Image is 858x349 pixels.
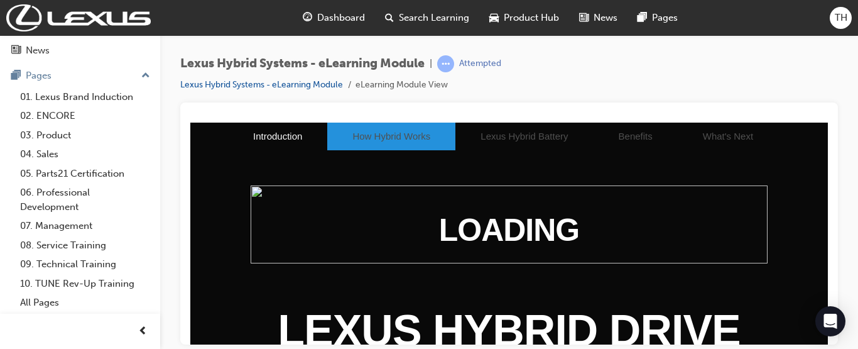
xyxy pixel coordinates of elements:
span: | [430,57,432,71]
span: car-icon [489,10,499,26]
span: Dashboard [317,11,365,25]
button: Pages [5,64,155,87]
span: pages-icon [638,10,647,26]
span: news-icon [11,45,21,57]
a: guage-iconDashboard [293,5,375,31]
span: TH [835,11,847,25]
a: 06. Professional Development [15,183,155,216]
a: 05. Parts21 Certification [15,164,155,184]
a: 02. ENCORE [15,106,155,126]
a: 01. Lexus Brand Induction [15,87,155,107]
a: 10. TUNE Rev-Up Training [15,274,155,294]
a: car-iconProduct Hub [479,5,569,31]
a: 09. Technical Training [15,255,155,274]
a: News [5,39,155,62]
a: All Pages [15,293,155,313]
button: TH [830,7,852,29]
span: learningRecordVerb_ATTEMPT-icon [437,55,454,72]
a: 03. Product [15,126,155,145]
span: Product Hub [504,11,559,25]
span: news-icon [579,10,589,26]
span: Lexus Hybrid Systems - eLearning Module [180,57,425,71]
span: Search Learning [399,11,469,25]
div: News [26,43,50,58]
span: pages-icon [11,70,21,82]
a: pages-iconPages [627,5,688,31]
span: News [594,11,617,25]
div: Attempted [459,58,501,70]
a: Lexus Hybrid Systems - eLearning Module [180,79,343,90]
a: 04. Sales [15,145,155,164]
span: prev-icon [138,324,148,340]
span: search-icon [385,10,394,26]
a: news-iconNews [569,5,627,31]
div: Open Intercom Messenger [815,306,845,336]
a: search-iconSearch Learning [375,5,479,31]
span: Pages [652,11,678,25]
li: eLearning Module View [356,78,448,92]
div: Pages [26,69,52,83]
span: LEXUS HYBRID DRIVE [87,184,550,233]
a: 08. Service Training [15,236,155,255]
img: Trak [6,4,151,31]
a: 07. Management [15,216,155,236]
span: up-icon [141,68,150,84]
span: guage-icon [303,10,312,26]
